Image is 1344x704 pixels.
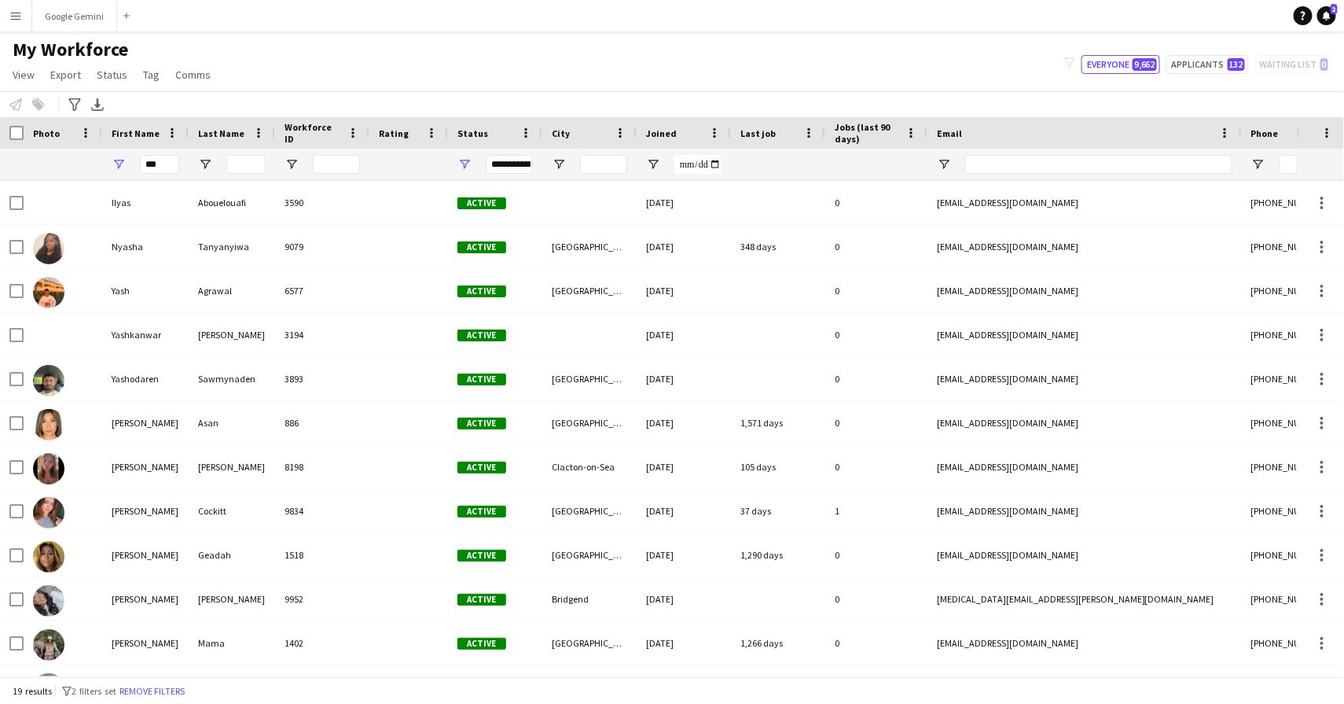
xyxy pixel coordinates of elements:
[965,155,1232,174] input: Email Filter Input
[542,489,637,533] div: [GEOGRAPHIC_DATA]
[457,330,506,341] span: Active
[552,157,566,171] button: Open Filter Menu
[102,225,189,268] div: Nyasha
[927,313,1242,356] div: [EMAIL_ADDRESS][DOMAIN_NAME]
[580,155,627,174] input: City Filter Input
[457,197,506,209] span: Active
[285,121,341,145] span: Workforce ID
[169,65,217,85] a: Comms
[33,127,60,139] span: Photo
[102,181,189,224] div: Ilyas
[457,550,506,562] span: Active
[637,357,731,400] div: [DATE]
[927,489,1242,533] div: [EMAIL_ADDRESS][DOMAIN_NAME]
[646,157,660,171] button: Open Filter Menu
[835,121,899,145] span: Jobs (last 90 days)
[189,225,275,268] div: Tanyanyiwa
[102,269,189,312] div: Yash
[275,621,369,665] div: 1402
[102,313,189,356] div: Yashkanwar
[33,541,64,573] img: Yasmin Geadah
[457,638,506,650] span: Active
[674,155,722,174] input: Joined Filter Input
[33,497,64,529] img: Yasmin Cockitt
[731,445,825,488] div: 105 days
[189,533,275,577] div: Geadah
[637,489,731,533] div: [DATE]
[731,621,825,665] div: 1,266 days
[646,127,677,139] span: Joined
[457,127,488,139] span: Status
[542,533,637,577] div: [GEOGRAPHIC_DATA]
[102,577,189,621] div: [PERSON_NAME]
[552,127,570,139] span: City
[137,65,166,85] a: Tag
[140,155,179,174] input: First Name Filter Input
[33,277,64,308] img: Yash Agrawal
[1166,55,1248,74] button: Applicants132
[33,365,64,396] img: Yashodaren Sawmynaden
[175,68,211,82] span: Comms
[927,357,1242,400] div: [EMAIL_ADDRESS][DOMAIN_NAME]
[33,409,64,440] img: Yasmin Asan
[457,506,506,518] span: Active
[275,225,369,268] div: 9079
[825,357,927,400] div: 0
[927,445,1242,488] div: [EMAIL_ADDRESS][DOMAIN_NAME]
[637,533,731,577] div: [DATE]
[102,621,189,665] div: [PERSON_NAME]
[542,357,637,400] div: [GEOGRAPHIC_DATA]
[102,445,189,488] div: [PERSON_NAME]
[226,155,266,174] input: Last Name Filter Input
[102,533,189,577] div: [PERSON_NAME]
[13,68,35,82] span: View
[379,127,409,139] span: Rating
[275,577,369,621] div: 9952
[927,577,1242,621] div: [MEDICAL_DATA][EMAIL_ADDRESS][PERSON_NAME][DOMAIN_NAME]
[33,629,64,661] img: Yasmin Mama
[457,157,472,171] button: Open Filter Menu
[33,585,64,617] img: Yasmin Kurt
[1133,58,1157,71] span: 9,662
[275,181,369,224] div: 3590
[1251,127,1279,139] span: Phone
[637,269,731,312] div: [DATE]
[637,313,731,356] div: [DATE]
[143,68,160,82] span: Tag
[731,401,825,444] div: 1,571 days
[825,401,927,444] div: 0
[44,65,87,85] a: Export
[825,533,927,577] div: 0
[637,181,731,224] div: [DATE]
[542,401,637,444] div: [GEOGRAPHIC_DATA]
[313,155,360,174] input: Workforce ID Filter Input
[542,577,637,621] div: Bridgend
[637,401,731,444] div: [DATE]
[72,685,116,697] span: 2 filters set
[13,38,128,61] span: My Workforce
[457,594,506,606] span: Active
[189,489,275,533] div: Cockitt
[457,241,506,253] span: Active
[275,357,369,400] div: 3893
[637,445,731,488] div: [DATE]
[542,269,637,312] div: [GEOGRAPHIC_DATA]
[189,181,275,224] div: Abouelouafi
[97,68,127,82] span: Status
[825,577,927,621] div: 0
[637,577,731,621] div: [DATE]
[189,577,275,621] div: [PERSON_NAME]
[825,313,927,356] div: 0
[731,533,825,577] div: 1,290 days
[112,157,126,171] button: Open Filter Menu
[102,401,189,444] div: [PERSON_NAME]
[90,65,134,85] a: Status
[457,374,506,385] span: Active
[189,401,275,444] div: Asan
[275,489,369,533] div: 9834
[927,225,1242,268] div: [EMAIL_ADDRESS][DOMAIN_NAME]
[275,533,369,577] div: 1518
[927,269,1242,312] div: [EMAIL_ADDRESS][DOMAIN_NAME]
[189,313,275,356] div: [PERSON_NAME]
[198,157,212,171] button: Open Filter Menu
